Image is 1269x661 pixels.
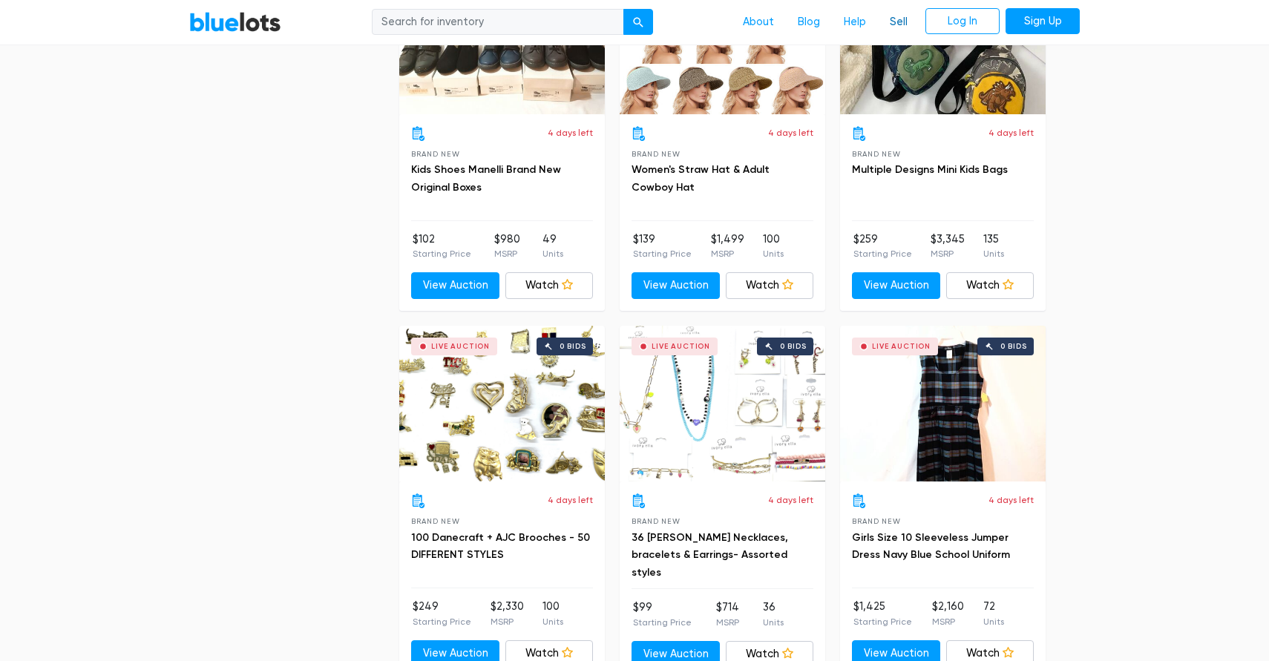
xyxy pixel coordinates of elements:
div: 0 bids [560,343,586,350]
a: Sell [878,8,919,36]
span: Brand New [411,517,459,525]
span: Brand New [632,517,680,525]
li: 135 [983,231,1004,261]
span: Brand New [411,150,459,158]
p: Units [983,615,1004,628]
li: $2,160 [932,599,964,628]
a: Live Auction 0 bids [399,326,605,481]
p: MSRP [491,615,524,628]
p: Units [763,616,784,629]
li: $3,345 [931,231,965,261]
p: Units [983,247,1004,260]
li: $139 [633,231,692,261]
li: $99 [633,599,692,629]
a: Log In [925,8,1000,35]
li: 100 [763,231,784,261]
p: 4 days left [988,493,1034,507]
input: Search for inventory [372,9,624,36]
li: $980 [494,231,520,261]
p: MSRP [716,616,739,629]
p: MSRP [494,247,520,260]
div: 0 bids [780,343,807,350]
p: Units [542,247,563,260]
div: Live Auction [872,343,931,350]
a: Help [832,8,878,36]
a: View Auction [852,272,940,299]
li: $249 [413,599,471,628]
a: Multiple Designs Mini Kids Bags [852,163,1008,176]
a: About [731,8,786,36]
span: Brand New [852,150,900,158]
div: Live Auction [652,343,710,350]
p: 4 days left [768,493,813,507]
a: View Auction [411,272,499,299]
a: Watch [726,272,814,299]
a: Watch [505,272,594,299]
p: Starting Price [413,247,471,260]
p: MSRP [931,247,965,260]
p: 4 days left [548,126,593,139]
li: 36 [763,599,784,629]
a: Blog [786,8,832,36]
a: Women's Straw Hat & Adult Cowboy Hat [632,163,770,194]
p: 4 days left [768,126,813,139]
a: Girls Size 10 Sleeveless Jumper Dress Navy Blue School Uniform [852,531,1010,562]
p: Starting Price [413,615,471,628]
p: 4 days left [988,126,1034,139]
a: Sign Up [1006,8,1080,35]
a: Kids Shoes Manelli Brand New Original Boxes [411,163,561,194]
span: Brand New [852,517,900,525]
p: MSRP [711,247,744,260]
li: 49 [542,231,563,261]
p: 4 days left [548,493,593,507]
li: $1,425 [853,599,912,628]
div: 0 bids [1000,343,1027,350]
li: $259 [853,231,912,261]
span: Brand New [632,150,680,158]
li: 100 [542,599,563,628]
a: Live Auction 0 bids [840,326,1046,481]
li: $2,330 [491,599,524,628]
p: Starting Price [853,615,912,628]
li: $1,499 [711,231,744,261]
p: Starting Price [633,616,692,629]
div: Live Auction [431,343,490,350]
a: Live Auction 0 bids [620,326,825,481]
a: View Auction [632,272,720,299]
li: 72 [983,599,1004,628]
a: Watch [946,272,1034,299]
li: $102 [413,231,471,261]
a: 36 [PERSON_NAME] Necklaces, bracelets & Earrings- Assorted styles [632,531,788,579]
p: MSRP [932,615,964,628]
p: Starting Price [633,247,692,260]
a: 100 Danecraft + AJC Brooches - 50 DIFFERENT STYLES [411,531,590,562]
p: Starting Price [853,247,912,260]
li: $714 [716,599,739,629]
p: Units [542,615,563,628]
a: BlueLots [189,11,281,33]
p: Units [763,247,784,260]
